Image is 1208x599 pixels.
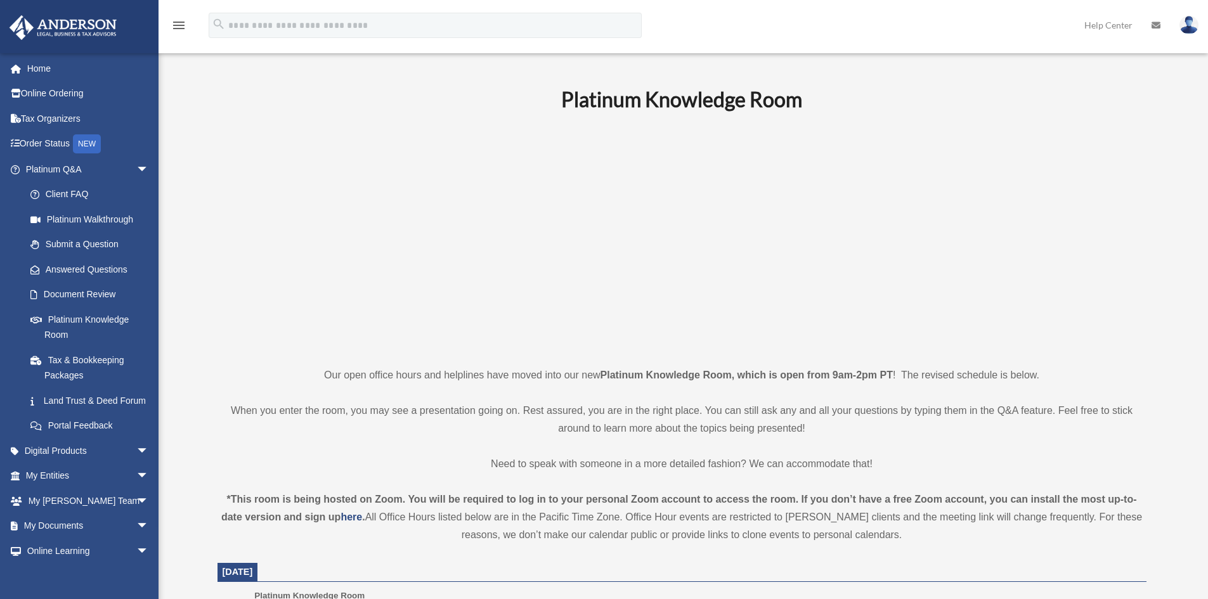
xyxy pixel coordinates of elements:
strong: Platinum Knowledge Room, which is open from 9am-2pm PT [601,370,893,380]
a: menu [171,22,186,33]
p: Our open office hours and helplines have moved into our new ! The revised schedule is below. [218,366,1146,384]
a: Submit a Question [18,232,168,257]
a: Answered Questions [18,257,168,282]
a: Online Ordering [9,81,168,106]
span: arrow_drop_down [136,438,162,464]
p: Need to speak with someone in a more detailed fashion? We can accommodate that! [218,455,1146,473]
a: Tax & Bookkeeping Packages [18,347,168,388]
a: Tax Organizers [9,106,168,131]
strong: . [362,512,365,522]
p: When you enter the room, you may see a presentation going on. Rest assured, you are in the right ... [218,402,1146,437]
span: arrow_drop_down [136,513,162,539]
a: Online Learningarrow_drop_down [9,538,168,564]
i: menu [171,18,186,33]
b: Platinum Knowledge Room [561,87,802,112]
img: User Pic [1179,16,1198,34]
a: Platinum Walkthrough [18,207,168,232]
a: Document Review [18,282,168,307]
a: Platinum Knowledge Room [18,307,162,347]
a: My [PERSON_NAME] Teamarrow_drop_down [9,488,168,513]
span: [DATE] [223,567,253,577]
img: Anderson Advisors Platinum Portal [6,15,120,40]
span: arrow_drop_down [136,538,162,564]
a: Platinum Q&Aarrow_drop_down [9,157,168,182]
i: search [212,17,226,31]
a: Client FAQ [18,182,168,207]
span: arrow_drop_down [136,488,162,514]
span: arrow_drop_down [136,463,162,489]
a: Portal Feedback [18,413,168,439]
a: My Documentsarrow_drop_down [9,513,168,539]
a: My Entitiesarrow_drop_down [9,463,168,489]
div: NEW [73,134,101,153]
strong: *This room is being hosted on Zoom. You will be required to log in to your personal Zoom account ... [221,494,1137,522]
a: Digital Productsarrow_drop_down [9,438,168,463]
a: here [341,512,362,522]
iframe: 231110_Toby_KnowledgeRoom [491,129,872,343]
a: Order StatusNEW [9,131,168,157]
span: arrow_drop_down [136,157,162,183]
a: Home [9,56,168,81]
a: Land Trust & Deed Forum [18,388,168,413]
div: All Office Hours listed below are in the Pacific Time Zone. Office Hour events are restricted to ... [218,491,1146,544]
